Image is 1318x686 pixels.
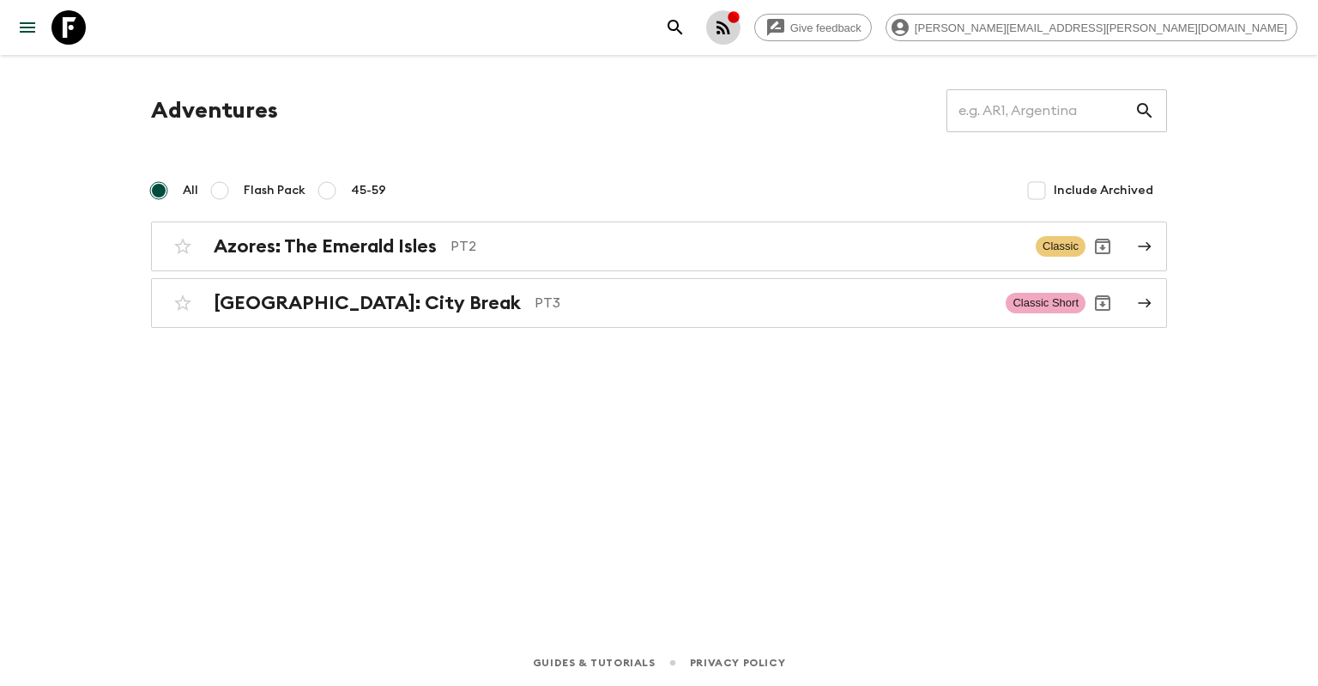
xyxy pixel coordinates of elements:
[946,87,1134,135] input: e.g. AR1, Argentina
[1006,293,1085,313] span: Classic Short
[214,292,521,314] h2: [GEOGRAPHIC_DATA]: City Break
[244,182,305,199] span: Flash Pack
[1085,286,1120,320] button: Archive
[183,182,198,199] span: All
[151,278,1167,328] a: [GEOGRAPHIC_DATA]: City BreakPT3Classic ShortArchive
[1054,182,1153,199] span: Include Archived
[450,236,1022,257] p: PT2
[535,293,992,313] p: PT3
[905,21,1297,34] span: [PERSON_NAME][EMAIL_ADDRESS][PERSON_NAME][DOMAIN_NAME]
[351,182,386,199] span: 45-59
[754,14,872,41] a: Give feedback
[1085,229,1120,264] button: Archive
[886,14,1297,41] div: [PERSON_NAME][EMAIL_ADDRESS][PERSON_NAME][DOMAIN_NAME]
[781,21,871,34] span: Give feedback
[151,222,1167,271] a: Azores: The Emerald IslesPT2ClassicArchive
[1036,236,1085,257] span: Classic
[151,94,278,128] h1: Adventures
[690,653,785,672] a: Privacy Policy
[10,10,45,45] button: menu
[214,235,437,258] h2: Azores: The Emerald Isles
[533,653,656,672] a: Guides & Tutorials
[658,10,692,45] button: search adventures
